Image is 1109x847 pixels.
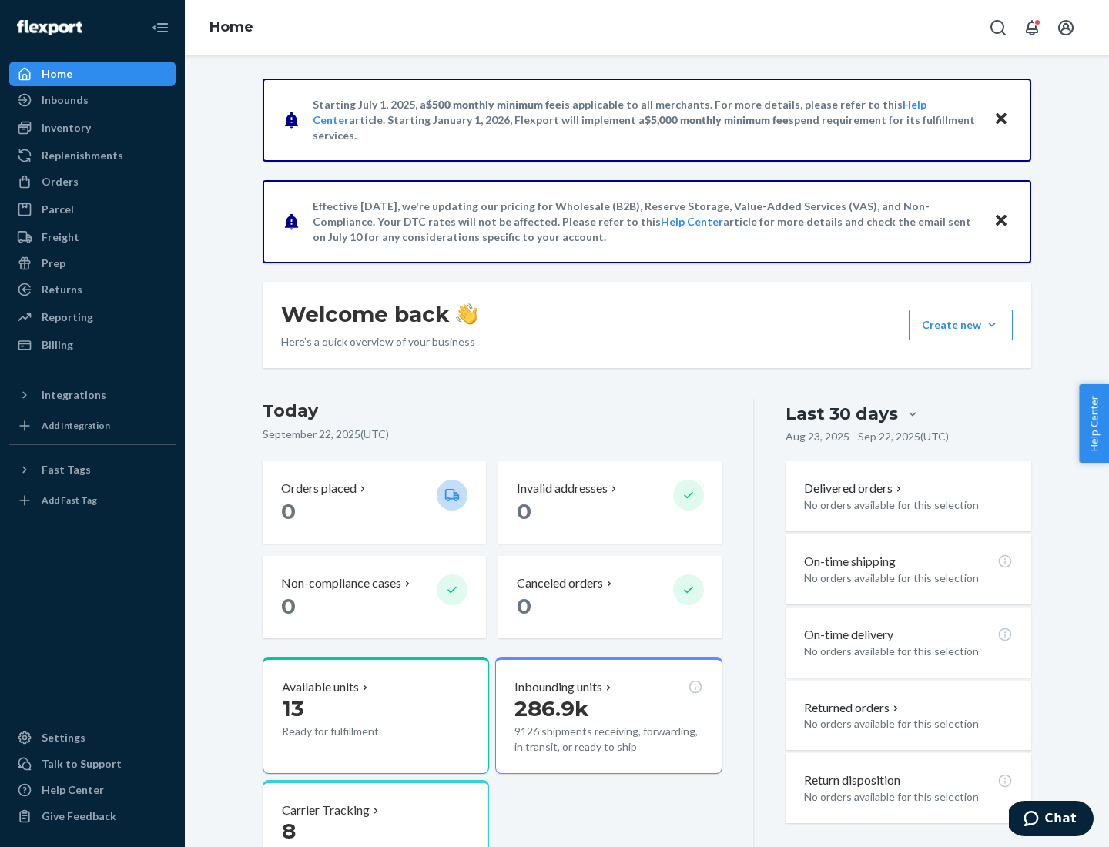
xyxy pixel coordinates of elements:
button: Close [991,109,1011,131]
button: Close [991,210,1011,233]
span: 0 [281,498,296,524]
div: Billing [42,337,73,353]
div: Add Fast Tag [42,494,97,507]
button: Open Search Box [983,12,1014,43]
a: Reporting [9,305,176,330]
p: Aug 23, 2025 - Sep 22, 2025 ( UTC ) [786,429,949,444]
img: hand-wave emoji [456,303,477,325]
span: $5,000 monthly minimum fee [645,113,789,126]
a: Orders [9,169,176,194]
p: Canceled orders [517,574,603,592]
button: Inbounding units286.9k9126 shipments receiving, forwarding, in transit, or ready to ship [495,657,722,774]
a: Add Fast Tag [9,488,176,513]
a: Freight [9,225,176,249]
a: Replenishments [9,143,176,168]
div: Give Feedback [42,808,116,824]
a: Add Integration [9,413,176,438]
h3: Today [263,399,722,423]
button: Canceled orders 0 [498,556,722,638]
div: Replenishments [42,148,123,163]
p: September 22, 2025 ( UTC ) [263,427,722,442]
span: 0 [517,593,531,619]
div: Talk to Support [42,756,122,772]
span: 0 [517,498,531,524]
span: 286.9k [514,695,589,721]
a: Home [9,62,176,86]
button: Non-compliance cases 0 [263,556,486,638]
button: Close Navigation [145,12,176,43]
a: Billing [9,333,176,357]
a: Parcel [9,197,176,222]
a: Help Center [661,215,723,228]
div: Returns [42,282,82,297]
p: Here’s a quick overview of your business [281,334,477,350]
a: Settings [9,725,176,750]
button: Help Center [1079,384,1109,463]
div: Parcel [42,202,74,217]
span: $500 monthly minimum fee [426,98,561,111]
div: Settings [42,730,85,745]
div: Freight [42,229,79,245]
div: Orders [42,174,79,189]
a: Prep [9,251,176,276]
p: Non-compliance cases [281,574,401,592]
p: Invalid addresses [517,480,608,497]
span: 8 [282,818,296,844]
button: Delivered orders [804,480,905,497]
p: On-time shipping [804,553,896,571]
button: Fast Tags [9,457,176,482]
p: 9126 shipments receiving, forwarding, in transit, or ready to ship [514,724,702,755]
button: Available units13Ready for fulfillment [263,657,489,774]
button: Open account menu [1050,12,1081,43]
a: Home [209,18,253,35]
div: Integrations [42,387,106,403]
button: Invalid addresses 0 [498,461,722,544]
button: Open notifications [1017,12,1047,43]
p: Carrier Tracking [282,802,370,819]
button: Talk to Support [9,752,176,776]
p: On-time delivery [804,626,893,644]
a: Inbounds [9,88,176,112]
div: Help Center [42,782,104,798]
a: Inventory [9,115,176,140]
ol: breadcrumbs [197,5,266,50]
p: Ready for fulfillment [282,724,424,739]
img: Flexport logo [17,20,82,35]
p: Return disposition [804,772,900,789]
div: Inventory [42,120,91,136]
p: No orders available for this selection [804,716,1013,731]
p: No orders available for this selection [804,644,1013,659]
p: Effective [DATE], we're updating our pricing for Wholesale (B2B), Reserve Storage, Value-Added Se... [313,199,979,245]
div: Last 30 days [786,402,898,426]
span: 13 [282,695,303,721]
div: Reporting [42,310,93,325]
button: Create new [909,310,1013,340]
p: Orders placed [281,480,357,497]
p: No orders available for this selection [804,497,1013,513]
p: No orders available for this selection [804,789,1013,805]
button: Integrations [9,383,176,407]
div: Home [42,66,72,82]
div: Fast Tags [42,462,91,477]
button: Give Feedback [9,804,176,829]
iframe: Opens a widget where you can chat to one of our agents [1009,801,1094,839]
a: Returns [9,277,176,302]
button: Returned orders [804,699,902,717]
div: Add Integration [42,419,110,432]
div: Prep [42,256,65,271]
p: No orders available for this selection [804,571,1013,586]
h1: Welcome back [281,300,477,328]
a: Help Center [9,778,176,802]
button: Orders placed 0 [263,461,486,544]
div: Inbounds [42,92,89,108]
p: Available units [282,678,359,696]
p: Inbounding units [514,678,602,696]
span: 0 [281,593,296,619]
p: Starting July 1, 2025, a is applicable to all merchants. For more details, please refer to this a... [313,97,979,143]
